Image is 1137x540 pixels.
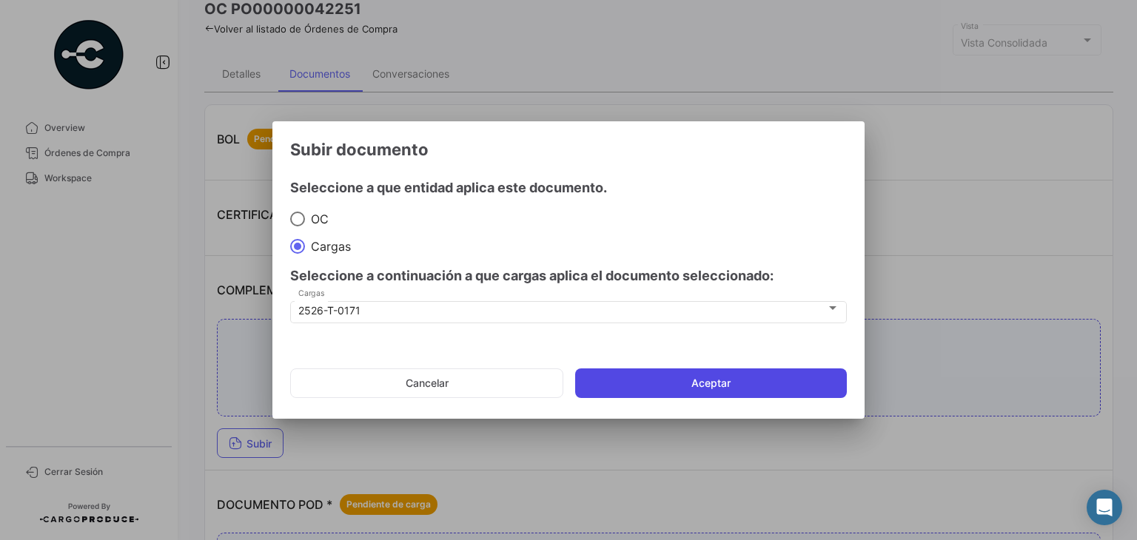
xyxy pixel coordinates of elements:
h4: Seleccione a continuación a que cargas aplica el documento seleccionado: [290,266,847,286]
h4: Seleccione a que entidad aplica este documento. [290,178,847,198]
span: Cargas [305,239,351,254]
span: OC [305,212,329,226]
button: Cancelar [290,368,563,398]
div: Abrir Intercom Messenger [1087,490,1122,525]
button: Aceptar [575,368,847,398]
h3: Subir documento [290,139,847,160]
mat-select-trigger: 2526-T-0171 [298,304,360,317]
